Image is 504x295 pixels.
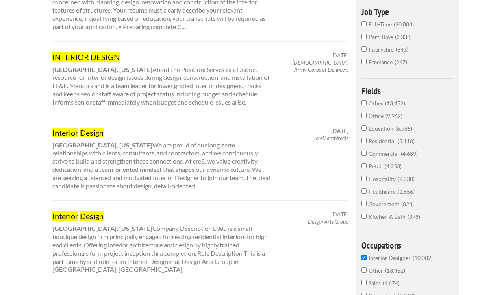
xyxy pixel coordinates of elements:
[361,86,453,95] h4: Fields
[395,125,412,132] span: 6,985
[361,241,453,250] h4: Occupations
[361,125,367,131] input: Education6,985
[361,21,367,26] input: Full-Time20,800
[413,254,433,261] span: 10,082
[361,138,367,143] input: Residential5,110
[395,33,412,40] span: 2,338
[52,52,271,62] a: INTERIOR DESIGN
[52,66,152,73] strong: [GEOGRAPHIC_DATA], [US_STATE]
[45,127,278,190] div: We are proud of our long-term relationships with clients, consultants, and contractors, and we co...
[52,211,271,221] a: Interior Design
[369,46,396,53] span: Internship
[383,280,400,286] span: 6,674
[52,127,271,138] a: Interior Design
[91,52,120,62] mark: DESIGN
[369,125,395,132] span: Education
[369,138,398,144] span: Residential
[80,128,104,137] mark: Design
[361,201,367,206] input: Government823
[398,188,415,195] span: 1,856
[361,7,453,16] h4: Job Type
[52,52,89,62] mark: INTERIOR
[80,211,104,221] mark: Design
[369,163,385,170] span: Retail
[308,218,348,225] em: Design Arts Group
[361,34,367,39] input: Part-Time2,338
[361,46,367,52] input: Internship843
[401,201,414,207] span: 823
[369,280,383,286] span: Sales
[361,100,367,105] input: Other13,452
[52,128,78,137] mark: Interior
[52,141,152,149] strong: [GEOGRAPHIC_DATA], [US_STATE]
[398,175,415,182] span: 2,330
[331,52,348,59] span: [DATE]
[361,188,367,194] input: Healthcare1,856
[369,188,398,195] span: Healthcare
[395,59,407,65] span: 267
[369,175,398,182] span: Hospitality
[369,267,385,274] span: Other
[361,176,367,181] input: Hospitality2,330
[45,211,278,274] div: Company Description DAG is a small boutique design firm principally engaged in creating residenti...
[401,150,418,157] span: 4,689
[385,163,402,170] span: 4,253
[385,100,405,107] span: 13,452
[398,138,415,144] span: 5,110
[361,163,367,168] input: Retail4,253
[292,59,348,73] em: [DEMOGRAPHIC_DATA] Army Corps of Engineers
[369,100,385,107] span: Other
[52,225,152,232] strong: [GEOGRAPHIC_DATA], [US_STATE]
[369,150,401,157] span: Commercial
[385,112,402,119] span: 9,962
[361,255,367,260] input: Interior Designer10,082
[369,33,395,40] span: Part-Time
[394,21,414,28] span: 20,800
[361,280,367,285] input: Sales6,674
[52,211,78,221] mark: Interior
[369,112,385,119] span: Office
[396,46,408,53] span: 843
[369,59,395,65] span: Freelance
[385,267,405,274] span: 13,452
[369,213,408,220] span: Kitchen & Bath
[361,113,367,118] input: Office9,962
[369,201,401,207] span: Government
[361,151,367,156] input: Commercial4,689
[316,135,348,141] em: cre8 architects
[361,214,367,219] input: Kitchen & Bath378
[369,21,394,28] span: Full-Time
[361,267,367,273] input: Other13,452
[361,59,367,64] input: Freelance267
[369,254,413,261] span: Interior Designer
[331,211,348,218] span: [DATE]
[331,127,348,135] span: [DATE]
[45,52,278,107] div: About the Position: Serves as a District resource for interior design issues during design, const...
[408,213,420,220] span: 378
